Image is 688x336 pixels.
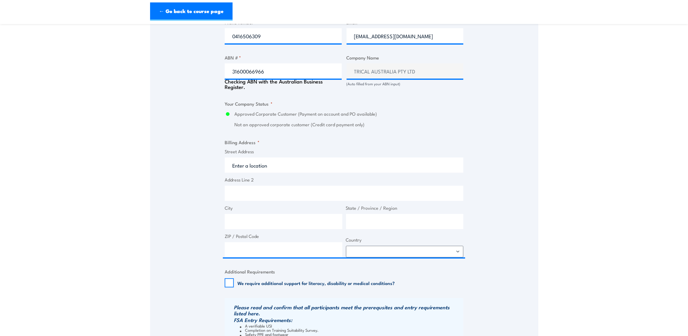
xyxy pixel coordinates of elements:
label: Street Address [225,148,463,155]
label: State / Province / Region [346,205,464,212]
label: ABN # [225,54,342,61]
label: Not an approved corporate customer (Credit card payment only) [234,121,463,128]
div: Checking ABN with the Australian Business Register. [225,79,342,90]
input: Enter a location [225,158,463,173]
div: (Auto filled from your ABN input) [347,81,464,87]
label: Address Line 2 [225,176,463,183]
label: Company Name [347,54,464,61]
label: ZIP / Postal Code [225,233,342,240]
legend: Additional Requirements [225,268,275,275]
label: We require additional support for literacy, disability or medical conditions? [237,280,395,286]
li: A verifiable USI [240,324,462,328]
label: Country [346,236,464,243]
legend: Billing Address [225,139,260,146]
h3: Please read and confirm that all participants meet the prerequsites and entry requirements listed... [234,304,462,316]
label: City [225,205,342,212]
legend: Your Company Status [225,100,273,107]
li: Completion on Training Suitability Survey. [240,328,462,332]
label: Approved Corporate Customer (Payment on account and PO available) [234,110,463,117]
h3: FSA Entry Requirements: [234,317,462,323]
a: ← Go back to course page [150,2,233,21]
